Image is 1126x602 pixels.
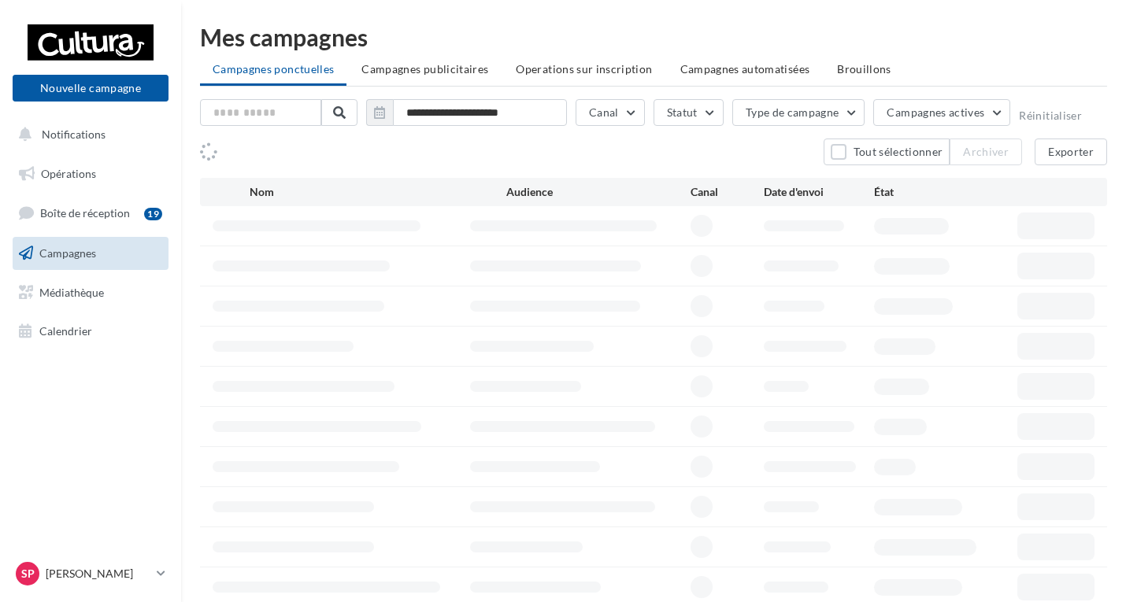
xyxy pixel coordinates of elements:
span: Campagnes [39,246,96,260]
button: Tout sélectionner [824,138,950,165]
span: Calendrier [39,324,92,338]
span: Notifications [42,127,106,141]
button: Type de campagne [732,99,865,126]
a: Calendrier [9,315,172,348]
button: Canal [576,99,645,126]
a: Boîte de réception19 [9,196,172,230]
button: Nouvelle campagne [13,75,169,102]
span: Boîte de réception [40,206,130,220]
button: Statut [654,99,724,126]
div: Audience [506,184,690,200]
div: État [874,184,984,200]
button: Notifications [9,118,165,151]
a: Médiathèque [9,276,172,309]
span: Brouillons [837,62,891,76]
a: Sp [PERSON_NAME] [13,559,169,589]
span: Campagnes actives [887,105,984,119]
span: Campagnes automatisées [680,62,810,76]
div: Nom [250,184,507,200]
button: Archiver [950,138,1022,165]
button: Campagnes actives [873,99,1010,126]
a: Opérations [9,157,172,190]
span: Sp [21,566,35,582]
button: Réinitialiser [1019,109,1082,122]
span: Médiathèque [39,285,104,298]
div: Canal [691,184,764,200]
div: Mes campagnes [200,25,1107,49]
span: Operations sur inscription [516,62,652,76]
p: [PERSON_NAME] [46,566,150,582]
span: Campagnes publicitaires [361,62,488,76]
span: Opérations [41,167,96,180]
button: Exporter [1035,138,1107,165]
div: Date d'envoi [764,184,874,200]
div: 19 [144,208,162,220]
a: Campagnes [9,237,172,270]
